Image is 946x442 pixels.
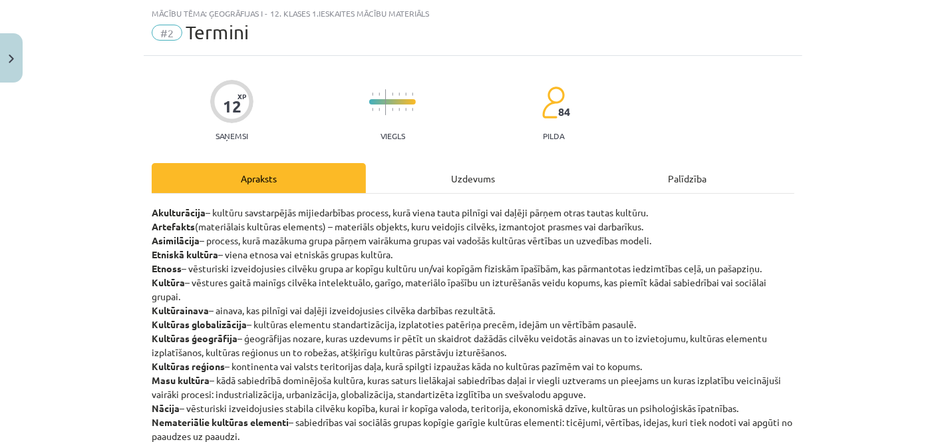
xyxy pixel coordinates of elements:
[152,416,289,428] strong: Nemateriālie kultūras elementi
[152,304,209,316] strong: Kultūrainava
[381,131,405,140] p: Viegls
[152,276,185,288] strong: Kultūra
[385,89,387,115] img: icon-long-line-d9ea69661e0d244f92f715978eff75569469978d946b2353a9bb055b3ed8787d.svg
[152,332,237,344] strong: Kultūras ģeogrāfija
[412,93,413,96] img: icon-short-line-57e1e144782c952c97e751825c79c345078a6d821885a25fce030b3d8c18986b.svg
[223,97,241,116] div: 12
[392,108,393,111] img: icon-short-line-57e1e144782c952c97e751825c79c345078a6d821885a25fce030b3d8c18986b.svg
[372,108,373,111] img: icon-short-line-57e1e144782c952c97e751825c79c345078a6d821885a25fce030b3d8c18986b.svg
[398,108,400,111] img: icon-short-line-57e1e144782c952c97e751825c79c345078a6d821885a25fce030b3d8c18986b.svg
[186,21,249,43] span: Termini
[152,220,195,232] strong: Artefakts
[152,25,182,41] span: #2
[152,206,206,218] strong: Akulturācija
[237,93,246,100] span: XP
[152,360,225,372] strong: Kultūras reģions
[398,93,400,96] img: icon-short-line-57e1e144782c952c97e751825c79c345078a6d821885a25fce030b3d8c18986b.svg
[152,318,247,330] strong: Kultūras globalizācija
[152,248,218,260] strong: Etniskā kultūra
[152,262,182,274] strong: Etnoss
[542,86,565,119] img: students-c634bb4e5e11cddfef0936a35e636f08e4e9abd3cc4e673bd6f9a4125e45ecb1.svg
[580,163,794,193] div: Palīdzība
[543,131,564,140] p: pilda
[152,234,200,246] strong: Asimilācija
[152,9,794,18] div: Mācību tēma: Ģeogrāfijas i - 12. klases 1.ieskaites mācību materiāls
[392,93,393,96] img: icon-short-line-57e1e144782c952c97e751825c79c345078a6d821885a25fce030b3d8c18986b.svg
[405,108,406,111] img: icon-short-line-57e1e144782c952c97e751825c79c345078a6d821885a25fce030b3d8c18986b.svg
[412,108,413,111] img: icon-short-line-57e1e144782c952c97e751825c79c345078a6d821885a25fce030b3d8c18986b.svg
[152,402,180,414] strong: Nācija
[152,374,210,386] strong: Masu kultūra
[366,163,580,193] div: Uzdevums
[152,163,366,193] div: Apraksts
[379,108,380,111] img: icon-short-line-57e1e144782c952c97e751825c79c345078a6d821885a25fce030b3d8c18986b.svg
[379,93,380,96] img: icon-short-line-57e1e144782c952c97e751825c79c345078a6d821885a25fce030b3d8c18986b.svg
[210,131,253,140] p: Saņemsi
[372,93,373,96] img: icon-short-line-57e1e144782c952c97e751825c79c345078a6d821885a25fce030b3d8c18986b.svg
[558,106,570,118] span: 84
[9,55,14,63] img: icon-close-lesson-0947bae3869378f0d4975bcd49f059093ad1ed9edebbc8119c70593378902aed.svg
[405,93,406,96] img: icon-short-line-57e1e144782c952c97e751825c79c345078a6d821885a25fce030b3d8c18986b.svg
